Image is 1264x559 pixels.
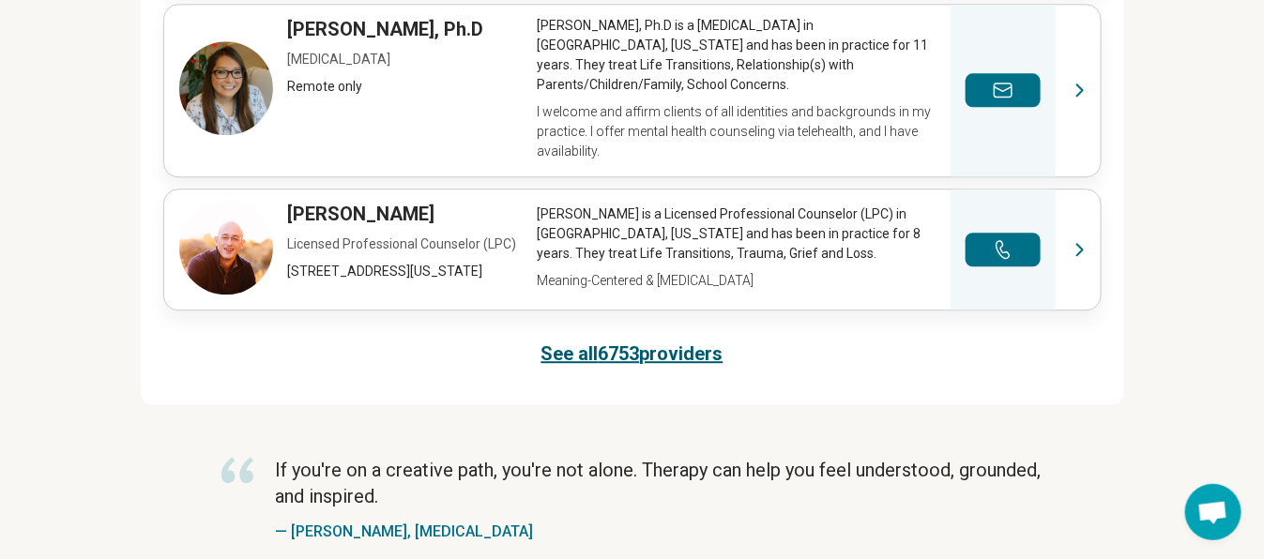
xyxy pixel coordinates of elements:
[1185,484,1241,540] div: Open chat
[541,340,723,367] a: See all6753providers
[966,73,1041,107] button: Send a message
[966,233,1041,266] button: Make a phone call
[292,522,534,540] a: [PERSON_NAME], [MEDICAL_DATA]
[276,521,1043,543] p: —
[276,457,1043,509] p: If you're on a creative path, you're not alone. Therapy can help you feel understood, grounded, a...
